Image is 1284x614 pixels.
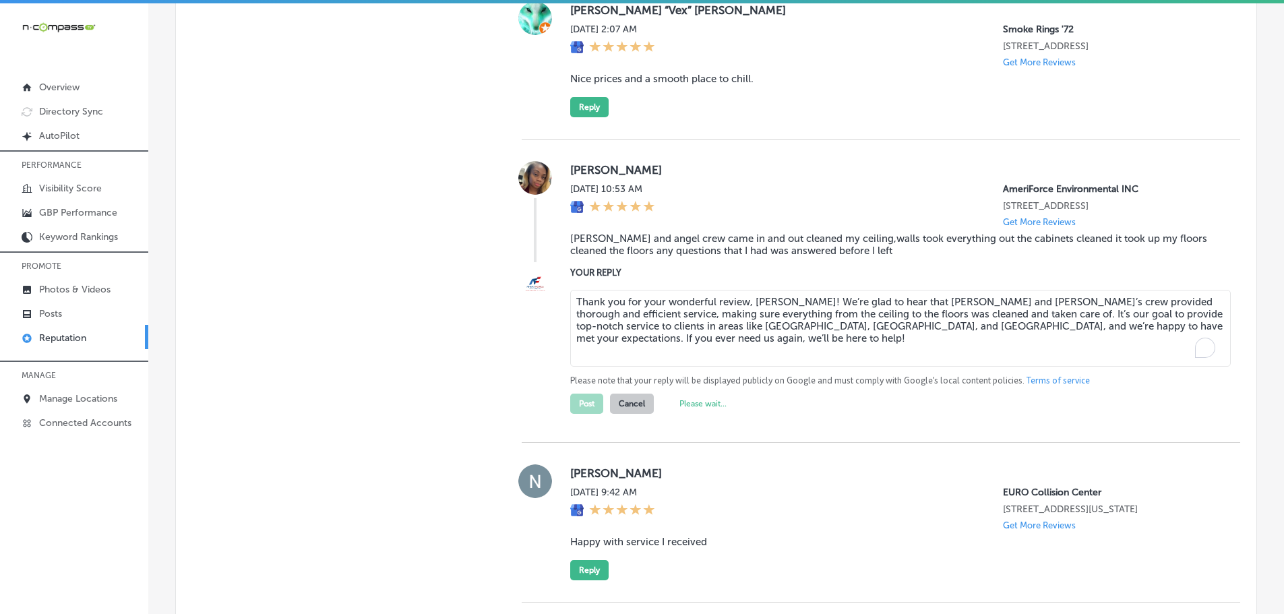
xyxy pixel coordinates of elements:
[570,97,609,117] button: Reply
[1003,503,1219,515] p: 8536 South Colorado Boulevard
[39,106,103,117] p: Directory Sync
[570,163,1219,177] label: [PERSON_NAME]
[39,207,117,218] p: GBP Performance
[570,290,1231,367] textarea: To enrich screen reader interactions, please activate Accessibility in Grammarly extension settings
[39,284,111,295] p: Photos & Videos
[570,233,1219,257] blockquote: [PERSON_NAME] and angel crew came in and out cleaned my ceiling,walls took everything out the cab...
[1003,183,1219,195] p: AmeriForce Environmental INC
[1003,57,1076,67] p: Get More Reviews
[1003,24,1219,35] p: Smoke Rings '72
[570,394,603,414] button: Post
[610,394,654,414] button: Cancel
[1003,40,1219,52] p: 925 North Courtenay Parkway
[1003,487,1219,498] p: EURO Collision Center
[570,466,1219,480] label: [PERSON_NAME]
[39,130,80,142] p: AutoPilot
[39,231,118,243] p: Keyword Rankings
[39,417,131,429] p: Connected Accounts
[570,487,655,498] label: [DATE] 9:42 AM
[1003,217,1076,227] p: Get More Reviews
[589,40,655,55] div: 5 Stars
[39,82,80,93] p: Overview
[589,503,655,518] div: 5 Stars
[39,308,62,319] p: Posts
[39,393,117,404] p: Manage Locations
[570,183,655,195] label: [DATE] 10:53 AM
[589,200,655,215] div: 5 Stars
[570,560,609,580] button: Reply
[39,332,86,344] p: Reputation
[570,375,1219,387] p: Please note that your reply will be displayed publicly on Google and must comply with Google's lo...
[39,183,102,194] p: Visibility Score
[570,73,1219,85] blockquote: Nice prices and a smooth place to chill.
[570,536,1219,548] blockquote: Happy with service I received
[570,268,1219,278] label: YOUR REPLY
[518,266,552,299] img: Image
[1027,375,1090,387] a: Terms of service
[570,24,655,35] label: [DATE] 2:07 AM
[1003,200,1219,212] p: 11455 W Interstate 70 Frontage Rd N
[679,399,727,408] label: Please wait...
[22,21,96,34] img: 660ab0bf-5cc7-4cb8-ba1c-48b5ae0f18e60NCTV_CLogo_TV_Black_-500x88.png
[570,3,1219,17] label: [PERSON_NAME] “Vex” [PERSON_NAME]
[1003,520,1076,530] p: Get More Reviews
